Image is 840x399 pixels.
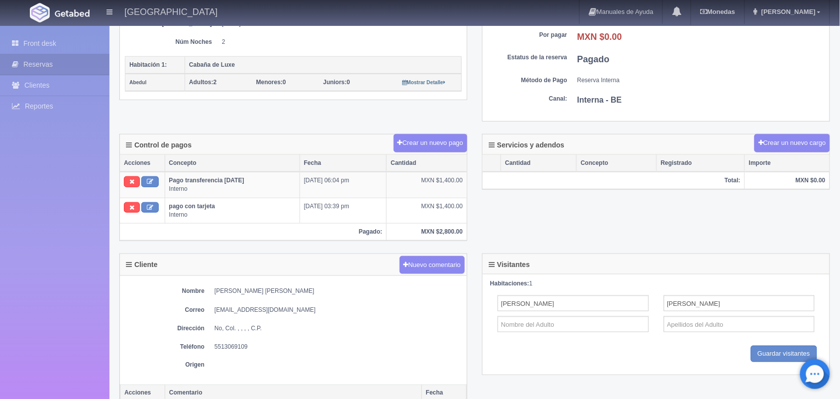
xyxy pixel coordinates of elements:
[387,223,467,240] th: MXN $2,800.00
[30,3,50,22] img: Getabed
[387,198,467,223] td: MXN $1,400.00
[125,306,205,314] dt: Correo
[489,261,530,268] h4: Visitantes
[759,8,816,15] span: [PERSON_NAME]
[501,155,577,172] th: Cantidad
[185,56,462,74] th: Cabaña de Luxe
[125,361,205,370] dt: Origen
[126,261,158,268] h4: Cliente
[489,141,564,149] h4: Servicios y adendos
[189,79,213,86] strong: Adultos:
[387,172,467,198] td: MXN $1,400.00
[745,155,830,172] th: Importe
[256,79,283,86] strong: Menores:
[169,177,244,184] b: Pago transferencia [DATE]
[222,38,454,46] dd: 2
[126,141,192,149] h4: Control de pagos
[402,80,445,85] small: Mostrar Detalle
[400,256,465,274] button: Nuevo comentario
[488,53,567,62] dt: Estatus de la reserva
[165,172,300,198] td: Interno
[165,198,300,223] td: Interno
[488,95,567,103] dt: Canal:
[577,96,622,104] b: Interna - BE
[577,32,622,42] b: MXN $0.00
[300,172,387,198] td: [DATE] 06:04 pm
[214,343,462,351] dd: 5513069109
[129,61,167,68] b: Habitación 1:
[490,279,822,288] div: 1
[125,343,205,351] dt: Teléfono
[165,155,300,172] th: Concepto
[300,155,387,172] th: Fecha
[214,324,462,333] dd: No, Col. , , , , C.P.
[402,79,445,86] a: Mostrar Detalle
[189,79,216,86] span: 2
[214,287,462,295] dd: [PERSON_NAME] [PERSON_NAME]
[577,54,610,64] b: Pagado
[132,38,212,46] dt: Núm Noches
[488,76,567,85] dt: Método de Pago
[577,76,825,85] dd: Reserva Interna
[120,223,387,240] th: Pagado:
[657,155,745,172] th: Registrado
[323,79,347,86] strong: Juniors:
[498,295,649,311] input: Nombre del Adulto
[214,306,462,314] dd: [EMAIL_ADDRESS][DOMAIN_NAME]
[664,295,815,311] input: Apellidos del Adulto
[55,9,90,17] img: Getabed
[300,198,387,223] td: [DATE] 03:39 pm
[120,155,165,172] th: Acciones
[125,324,205,333] dt: Dirección
[488,31,567,39] dt: Por pagar
[577,155,657,172] th: Concepto
[323,79,350,86] span: 0
[124,5,217,17] h4: [GEOGRAPHIC_DATA]
[387,155,467,172] th: Cantidad
[700,8,735,15] b: Monedas
[745,172,830,189] th: MXN $0.00
[490,280,529,287] strong: Habitaciones:
[256,79,286,86] span: 0
[169,203,215,210] b: pago con tarjeta
[751,346,818,362] input: Guardar visitantes
[483,172,745,189] th: Total:
[498,316,649,332] input: Nombre del Adulto
[394,134,467,152] button: Crear un nuevo pago
[129,80,147,85] small: Abedul
[754,134,830,152] button: Crear un nuevo cargo
[125,287,205,295] dt: Nombre
[664,316,815,332] input: Apellidos del Adulto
